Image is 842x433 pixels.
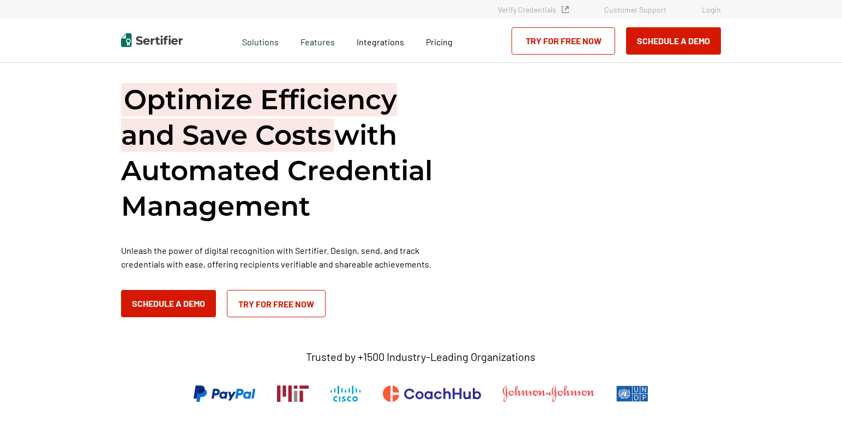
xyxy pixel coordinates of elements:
img: Verified [562,6,569,13]
img: CoachHub [383,385,481,402]
a: Integrations [357,34,404,48]
a: Login [702,5,721,14]
img: UNDP [616,385,648,402]
a: Customer Support [604,5,666,14]
a: Try for Free Now [512,27,615,55]
img: Cisco [330,385,361,402]
a: Try for Free Now [227,290,326,317]
img: Johnson & Johnson [503,385,594,402]
span: Optimize Efficiency and Save Costs [121,83,397,152]
h1: with Automated Credential Management [121,82,448,224]
img: Massachusetts Institute of Technology [277,385,309,402]
p: Trusted by +1500 Industry-Leading Organizations [306,350,536,364]
img: PayPal [194,385,255,402]
span: Integrations [357,37,404,47]
a: Pricing [426,34,453,48]
img: Sertifier | Digital Credentialing Platform [121,33,183,47]
a: Verify Credentials [498,5,569,14]
p: Unleash the power of digital recognition with Sertifier. Design, send, and track credentials with... [121,244,448,271]
span: Solutions [242,34,279,48]
span: Features [300,34,335,48]
span: Pricing [426,37,453,47]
